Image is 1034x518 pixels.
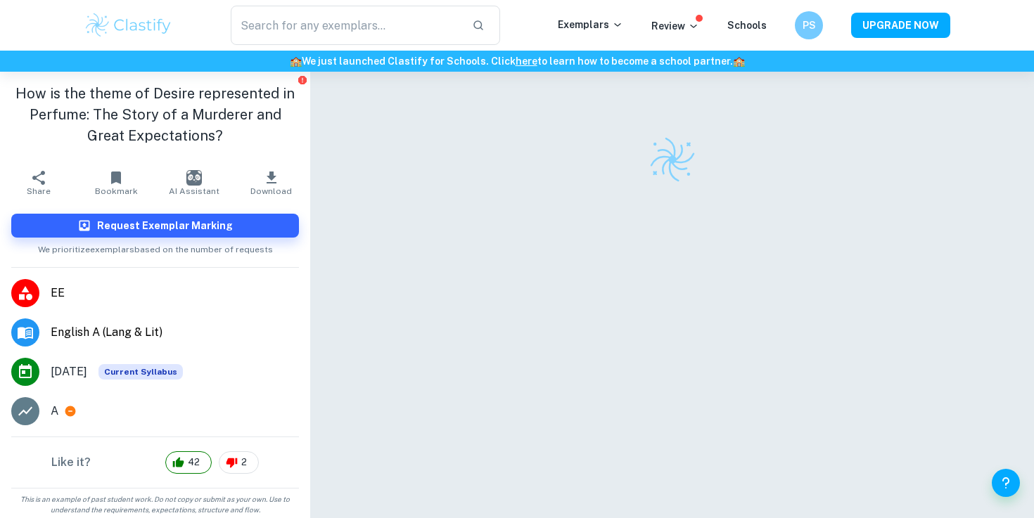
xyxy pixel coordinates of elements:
[231,6,461,45] input: Search for any exemplars...
[169,186,219,196] span: AI Assistant
[6,494,305,515] span: This is an example of past student work. Do not copy or submit as your own. Use to understand the...
[801,18,817,33] h6: PS
[165,451,212,474] div: 42
[11,83,299,146] h1: How is the theme of Desire represented in Perfume: The Story of a Murderer and Great Expectations?
[97,218,233,233] h6: Request Exemplar Marking
[51,324,299,341] span: English A (Lang & Lit)
[233,163,310,202] button: Download
[733,56,745,67] span: 🏫
[992,469,1020,497] button: Help and Feedback
[11,214,299,238] button: Request Exemplar Marking
[297,75,307,85] button: Report issue
[51,403,58,420] p: A
[27,186,51,196] span: Share
[219,451,259,474] div: 2
[234,455,255,470] span: 2
[186,170,202,186] img: AI Assistant
[651,18,699,34] p: Review
[516,56,537,67] a: here
[51,285,299,302] span: EE
[155,163,233,202] button: AI Assistant
[84,11,173,39] img: Clastify logo
[98,364,183,380] div: This exemplar is based on the current syllabus. Feel free to refer to it for inspiration/ideas wh...
[3,53,1031,69] h6: We just launched Clastify for Schools. Click to learn how to become a school partner.
[290,56,302,67] span: 🏫
[851,13,950,38] button: UPGRADE NOW
[38,238,273,256] span: We prioritize exemplars based on the number of requests
[95,186,138,196] span: Bookmark
[558,17,623,32] p: Exemplars
[51,363,87,380] span: [DATE]
[51,454,91,471] h6: Like it?
[795,11,823,39] button: PS
[250,186,292,196] span: Download
[727,20,767,31] a: Schools
[77,163,155,202] button: Bookmark
[98,364,183,380] span: Current Syllabus
[180,455,208,470] span: 42
[648,135,697,184] img: Clastify logo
